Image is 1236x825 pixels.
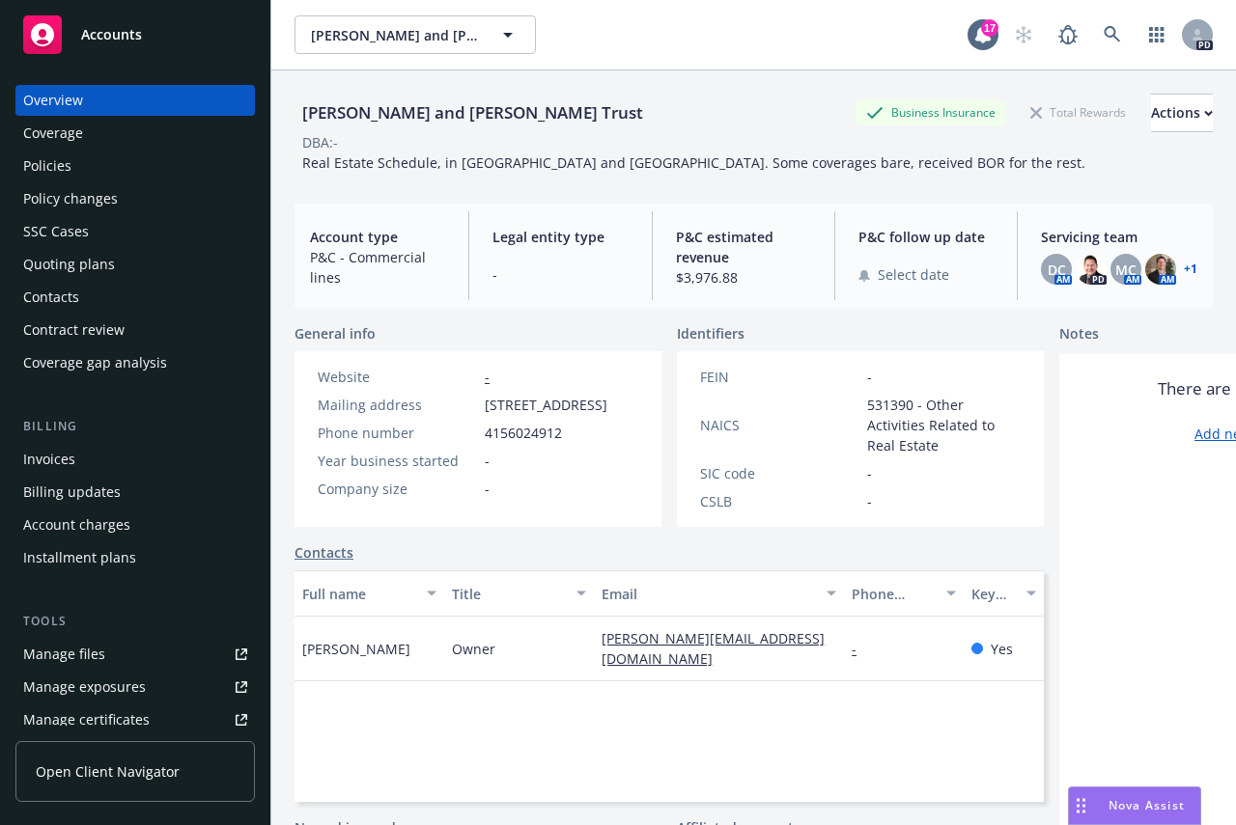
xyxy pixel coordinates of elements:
a: Manage exposures [15,672,255,702]
button: Full name [295,570,444,617]
div: Billing [15,417,255,436]
div: Manage exposures [23,672,146,702]
div: Full name [302,584,415,604]
a: Quoting plans [15,249,255,280]
button: Email [594,570,844,617]
span: 4156024912 [485,423,562,443]
div: Title [452,584,565,604]
span: Owner [452,639,495,659]
a: Accounts [15,8,255,62]
div: Year business started [318,451,477,471]
span: $3,976.88 [676,267,811,288]
span: Servicing team [1041,227,1197,247]
img: photo [1076,254,1107,285]
a: Report a Bug [1049,15,1087,54]
div: SSC Cases [23,216,89,247]
span: Legal entity type [492,227,628,247]
div: [PERSON_NAME] and [PERSON_NAME] Trust [295,100,651,125]
div: Contract review [23,315,125,345]
div: Coverage gap analysis [23,347,167,378]
span: P&C follow up date [858,227,994,247]
div: Policy changes [23,183,118,214]
span: - [867,367,872,387]
span: - [867,463,872,483]
span: [STREET_ADDRESS] [485,395,607,415]
div: 17 [981,19,998,37]
a: Manage certificates [15,704,255,735]
button: [PERSON_NAME] and [PERSON_NAME] Trust [295,15,536,54]
div: Policies [23,151,71,181]
button: Phone number [844,570,964,617]
span: Open Client Navigator [36,761,180,782]
div: Website [318,367,477,387]
div: Billing updates [23,477,121,508]
span: DC [1048,260,1066,280]
a: Switch app [1138,15,1176,54]
a: Coverage gap analysis [15,347,255,378]
a: Contacts [15,282,255,313]
a: Manage files [15,639,255,670]
span: Select date [878,264,949,285]
div: Coverage [23,118,83,149]
a: +1 [1184,263,1197,275]
div: Invoices [23,444,75,475]
span: - [867,491,872,511]
span: P&C estimated revenue [676,227,811,267]
a: Invoices [15,444,255,475]
span: Yes [991,639,1013,659]
a: [PERSON_NAME][EMAIL_ADDRESS][DOMAIN_NAME] [602,629,825,668]
a: Contract review [15,315,255,345]
span: - [485,479,490,499]
div: Phone number [318,423,477,443]
span: - [485,451,490,471]
a: Start snowing [1004,15,1043,54]
div: NAICS [700,415,859,435]
a: Overview [15,85,255,116]
div: Manage certificates [23,704,150,735]
div: Quoting plans [23,249,115,280]
span: P&C - Commercial lines [310,247,445,288]
span: General info [295,323,376,344]
span: MC [1115,260,1137,280]
div: Mailing address [318,395,477,415]
div: Email [602,584,815,604]
div: Tools [15,612,255,631]
a: Policy changes [15,183,255,214]
span: [PERSON_NAME] and [PERSON_NAME] Trust [311,25,478,45]
a: Search [1093,15,1132,54]
div: Account charges [23,509,130,540]
button: Key contact [964,570,1044,617]
a: - [485,368,490,386]
img: photo [1145,254,1176,285]
div: Key contact [971,584,1015,604]
div: Total Rewards [1021,100,1136,124]
button: Actions [1151,94,1213,132]
a: Installment plans [15,542,255,573]
div: Actions [1151,95,1213,131]
a: Account charges [15,509,255,540]
span: - [492,264,628,285]
a: SSC Cases [15,216,255,247]
div: Installment plans [23,542,136,573]
div: DBA: - [302,132,338,152]
div: CSLB [700,491,859,511]
a: Coverage [15,118,255,149]
div: Contacts [23,282,79,313]
a: - [852,640,872,658]
span: 531390 - Other Activities Related to Real Estate [867,395,1021,455]
a: Billing updates [15,477,255,508]
div: Drag to move [1069,787,1093,824]
span: Nova Assist [1109,797,1185,813]
a: Policies [15,151,255,181]
div: SIC code [700,463,859,483]
div: Manage files [23,639,105,670]
button: Nova Assist [1068,786,1201,825]
span: Accounts [81,27,142,42]
div: Overview [23,85,83,116]
span: Account type [310,227,445,247]
button: Title [444,570,594,617]
div: FEIN [700,367,859,387]
span: [PERSON_NAME] [302,639,410,659]
div: Company size [318,479,477,499]
span: Notes [1059,323,1099,346]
